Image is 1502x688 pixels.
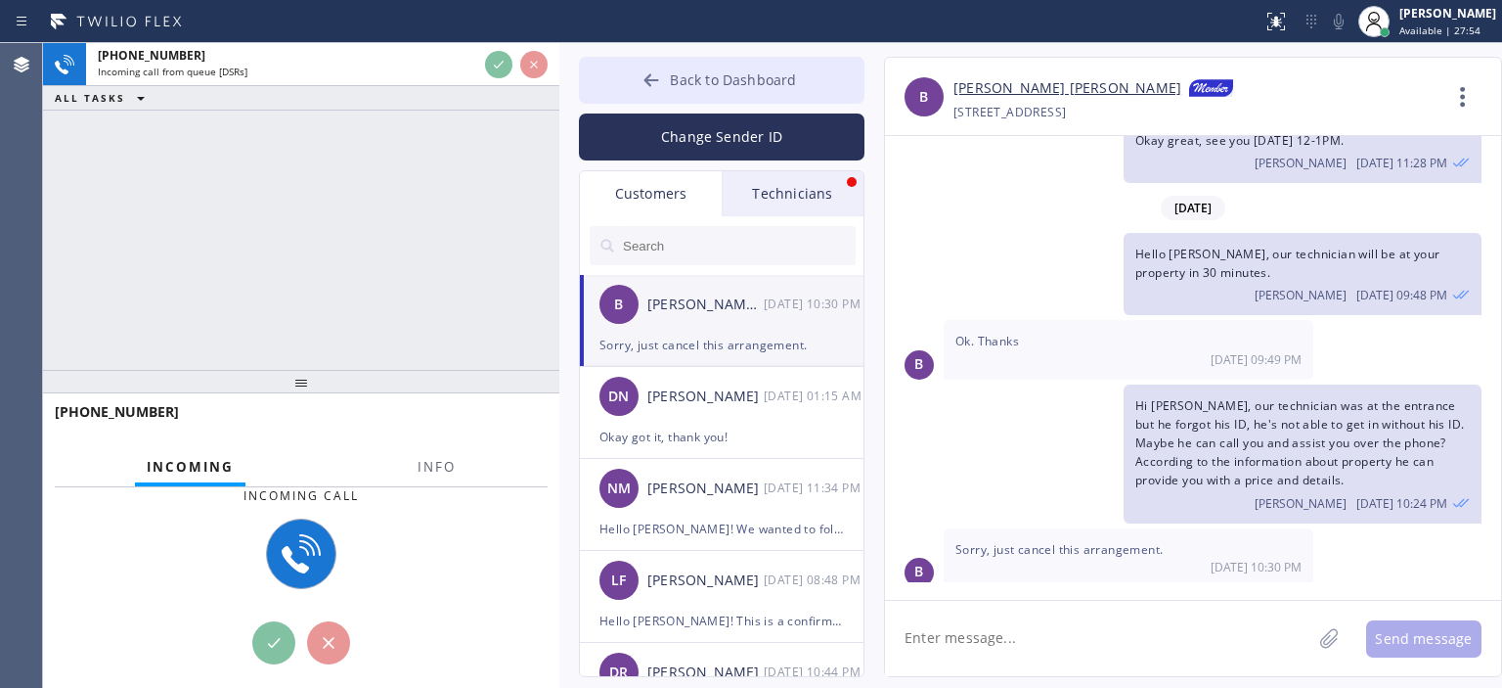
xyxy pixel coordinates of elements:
button: Send message [1366,620,1481,658]
div: [PERSON_NAME] [647,570,764,592]
span: B [614,294,623,316]
span: Hello [PERSON_NAME], our technician will be at your property in 30 minutes. [1135,246,1439,281]
span: [PERSON_NAME] [1255,287,1347,303]
a: [PERSON_NAME] [PERSON_NAME] [953,77,1181,101]
button: Info [406,448,467,486]
button: Accept [485,51,512,78]
button: Back to Dashboard [579,57,864,104]
span: [PHONE_NUMBER] [55,402,179,421]
div: [PERSON_NAME] [647,478,764,500]
span: Hi [PERSON_NAME], our technician was at the entrance but he forgot his ID, he's not able to get i... [1135,397,1464,489]
div: 10/03/2025 9:30 AM [944,528,1313,587]
div: Hello [PERSON_NAME]! This is a confirmation for your Air Duct Service appointment [DATE]. Just a ... [599,610,844,632]
span: LF [611,570,626,592]
span: Incoming call [243,487,359,504]
span: Sorry, just cancel this arrangement. [955,541,1163,558]
span: Okay great, see you [DATE] 12-1PM. [1135,132,1345,149]
button: Reject [520,51,548,78]
span: B [914,561,923,583]
span: [PERSON_NAME] [1255,495,1347,512]
span: DR [609,662,628,684]
div: 09/30/2025 9:48 AM [764,569,865,591]
span: ALL TASKS [55,91,125,105]
button: Change Sender ID [579,114,864,161]
span: [DATE] 10:24 PM [1356,495,1447,512]
div: 10/01/2025 9:34 AM [764,477,865,499]
div: Customers [580,171,722,216]
div: 09/29/2025 9:44 AM [764,661,865,683]
div: [STREET_ADDRESS] [953,101,1066,123]
div: [PERSON_NAME] [PERSON_NAME] [647,294,764,316]
div: [PERSON_NAME] [647,662,764,684]
span: Back to Dashboard [670,70,796,89]
span: B [914,353,923,376]
button: Mute [1325,8,1352,35]
button: Accept [252,621,295,665]
span: DN [608,386,629,408]
span: [DATE] [1161,196,1225,220]
div: 10/03/2025 9:24 AM [1124,385,1481,524]
span: Incoming [147,458,234,476]
span: [DATE] 10:30 PM [1211,559,1302,575]
div: 10/03/2025 9:49 AM [944,320,1313,379]
div: 10/02/2025 9:28 AM [1124,119,1481,183]
div: Sorry, just cancel this arrangement. [599,334,844,356]
span: B [919,86,928,109]
span: [DATE] 09:49 PM [1211,351,1302,368]
span: NM [607,478,631,500]
span: [PERSON_NAME] [1255,155,1347,171]
div: Okay got it, thank you! [599,426,844,448]
div: 10/03/2025 9:48 AM [1124,233,1481,315]
button: ALL TASKS [43,86,164,110]
span: Incoming call from queue [DSRs] [98,65,247,78]
span: Ok. Thanks [955,333,1019,349]
span: Info [418,458,456,476]
button: Incoming [135,448,245,486]
div: 10/03/2025 9:30 AM [764,293,865,315]
span: [DATE] 11:28 PM [1356,155,1447,171]
div: Technicians [722,171,863,216]
div: Hello [PERSON_NAME]! We wanted to follow up on Air Ducts Cleaning estimate our technician left an... [599,518,844,540]
span: [DATE] 09:48 PM [1356,287,1447,303]
div: [PERSON_NAME] [1399,5,1496,22]
div: [PERSON_NAME] [647,386,764,408]
span: Available | 27:54 [1399,23,1480,37]
div: 10/02/2025 9:15 AM [764,385,865,407]
button: Reject [307,621,350,665]
span: [PHONE_NUMBER] [98,47,205,64]
input: Search [621,226,856,265]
